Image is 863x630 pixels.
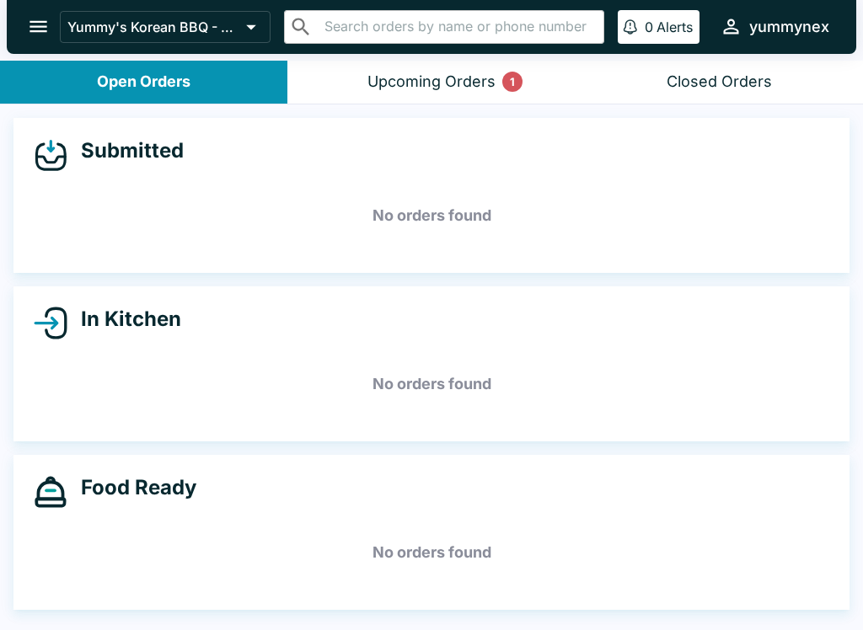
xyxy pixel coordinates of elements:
h5: No orders found [34,354,829,414]
h4: In Kitchen [67,307,181,332]
input: Search orders by name or phone number [319,15,597,39]
p: 0 [645,19,653,35]
button: Yummy's Korean BBQ - NEX [60,11,271,43]
h4: Food Ready [67,475,196,500]
div: Closed Orders [667,72,772,92]
div: yummynex [749,17,829,37]
button: open drawer [17,5,60,48]
div: Open Orders [97,72,190,92]
p: 1 [510,73,515,90]
p: Yummy's Korean BBQ - NEX [67,19,239,35]
button: yummynex [713,8,836,45]
h5: No orders found [34,522,829,583]
p: Alerts [657,19,693,35]
h5: No orders found [34,185,829,246]
h4: Submitted [67,138,184,163]
div: Upcoming Orders [367,72,496,92]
